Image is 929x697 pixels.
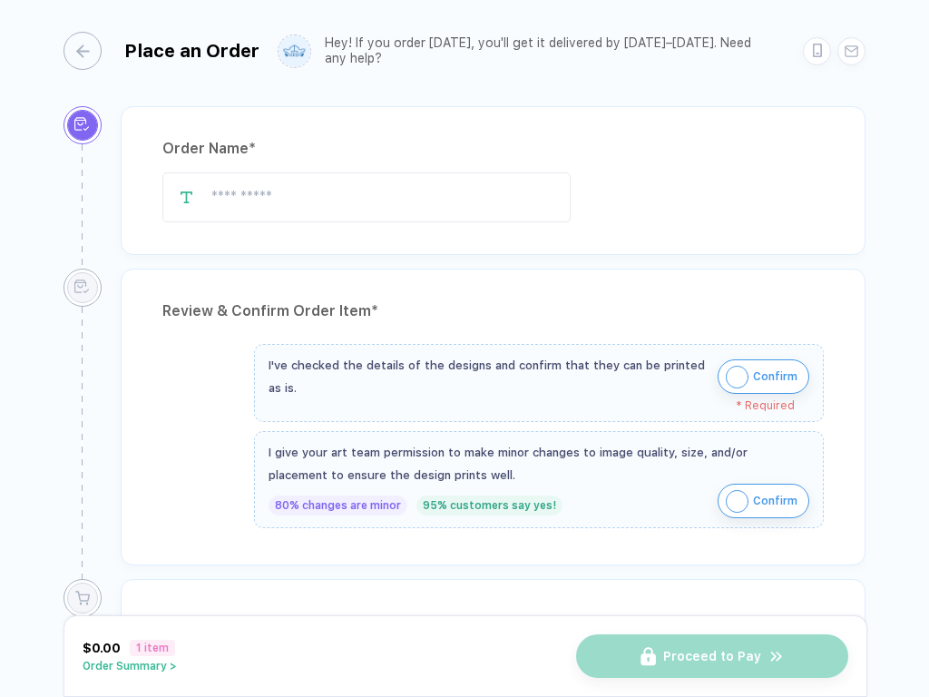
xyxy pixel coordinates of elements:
[718,484,809,518] button: iconConfirm
[269,441,809,486] div: I give your art team permission to make minor changes to image quality, size, and/or placement to...
[726,490,748,513] img: icon
[753,362,797,391] span: Confirm
[130,640,175,656] span: 1 item
[269,496,407,515] div: 80% changes are minor
[83,660,177,672] button: Order Summary >
[726,366,748,388] img: icon
[279,35,310,67] img: user profile
[718,359,809,394] button: iconConfirm
[162,297,824,326] div: Review & Confirm Order Item
[325,35,776,66] div: Hey! If you order [DATE], you'll get it delivered by [DATE]–[DATE]. Need any help?
[416,496,562,515] div: 95% customers say yes!
[162,134,824,163] div: Order Name
[124,40,259,62] div: Place an Order
[162,607,824,636] div: Add Quantity & Sizes
[269,399,795,412] div: * Required
[83,641,121,655] span: $0.00
[753,486,797,515] span: Confirm
[269,354,709,399] div: I've checked the details of the designs and confirm that they can be printed as is.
